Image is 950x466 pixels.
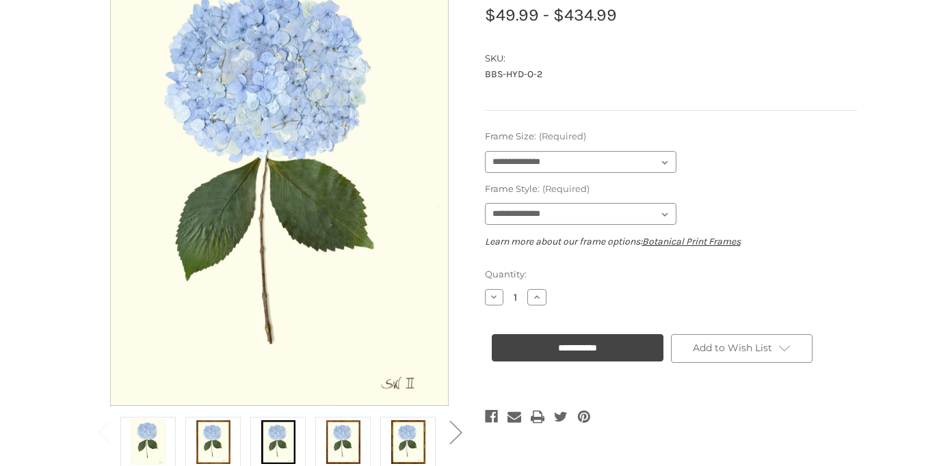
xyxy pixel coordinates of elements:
span: Add to Wish List [693,342,772,354]
label: Frame Size: [485,130,857,143]
span: Go to slide 2 of 2 [449,453,462,454]
small: (Required) [539,131,586,141]
button: Go to slide 2 of 2 [90,411,118,452]
a: Print [531,407,544,426]
span: Go to slide 2 of 2 [98,453,110,454]
img: Gold Bamboo Frame [391,419,425,465]
img: Antique Gold Frame [196,419,230,465]
p: Learn more about our frame options: [485,234,857,249]
label: Quantity: [485,268,857,282]
a: Add to Wish List [671,334,813,363]
img: Unframed [131,419,166,465]
a: Botanical Print Frames [642,236,741,247]
img: Burlewood Frame [326,419,360,465]
button: Go to slide 2 of 2 [442,411,469,452]
dt: SKU: [485,52,854,66]
span: $49.99 - $434.99 [485,5,617,25]
dd: BBS-HYD-O-2 [485,67,857,81]
small: (Required) [542,183,590,194]
label: Frame Style: [485,182,857,196]
img: Black Frame [261,419,295,465]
